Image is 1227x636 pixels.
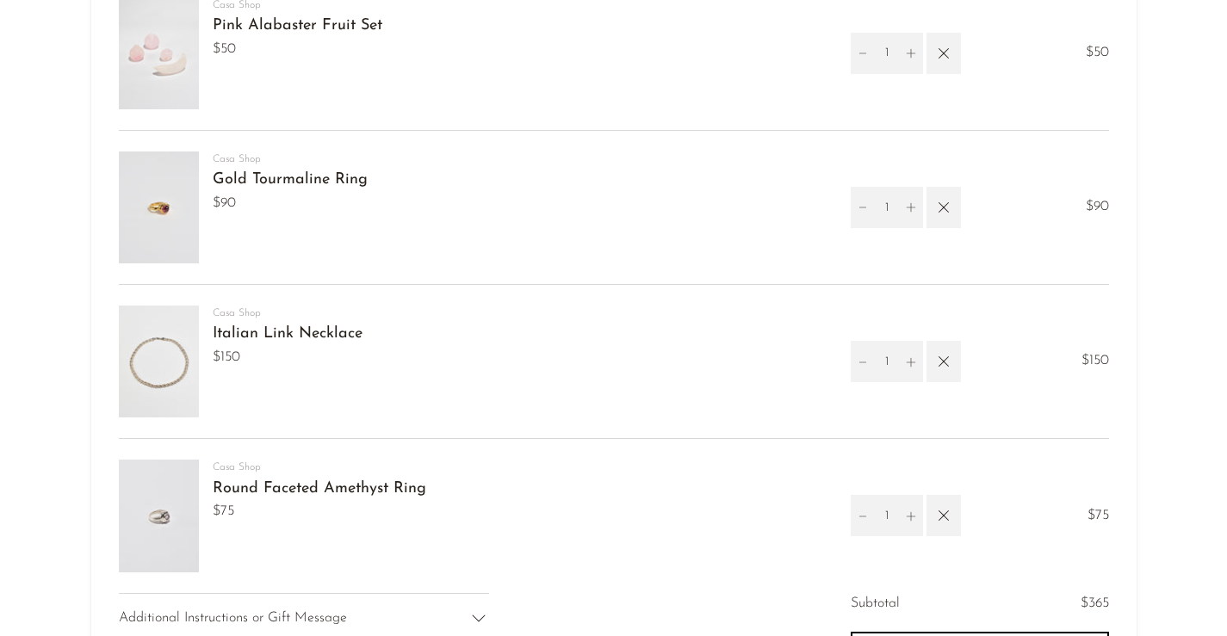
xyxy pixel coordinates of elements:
[875,341,899,382] input: Quantity
[213,39,382,61] span: $50
[875,33,899,74] input: Quantity
[213,347,363,369] span: $150
[851,341,875,382] button: Decrement
[875,187,899,228] input: Quantity
[213,481,426,497] a: Round Faceted Amethyst Ring
[899,495,923,536] button: Increment
[899,341,923,382] button: Increment
[213,308,261,318] a: Casa Shop
[1081,596,1109,610] span: $365
[213,193,368,215] span: $90
[1086,196,1109,219] span: $90
[213,18,382,34] a: Pink Alabaster Fruit Set
[213,501,426,523] span: $75
[875,495,899,536] input: Quantity
[119,151,199,263] img: Gold Tourmaline Ring
[851,33,875,74] button: Decrement
[851,187,875,228] button: Decrement
[851,593,900,615] span: Subtotal
[119,306,199,417] img: Italian Link Necklace
[213,154,261,164] a: Casa Shop
[899,187,923,228] button: Increment
[1086,42,1109,65] span: $50
[1088,505,1109,528] span: $75
[851,495,875,536] button: Decrement
[899,33,923,74] button: Increment
[213,326,363,342] a: Italian Link Necklace
[119,608,347,630] span: Additional Instructions or Gift Message
[213,462,261,472] a: Casa Shop
[213,172,368,188] a: Gold Tourmaline Ring
[119,460,199,571] img: Round Faceted Amethyst Ring
[1081,350,1109,373] span: $150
